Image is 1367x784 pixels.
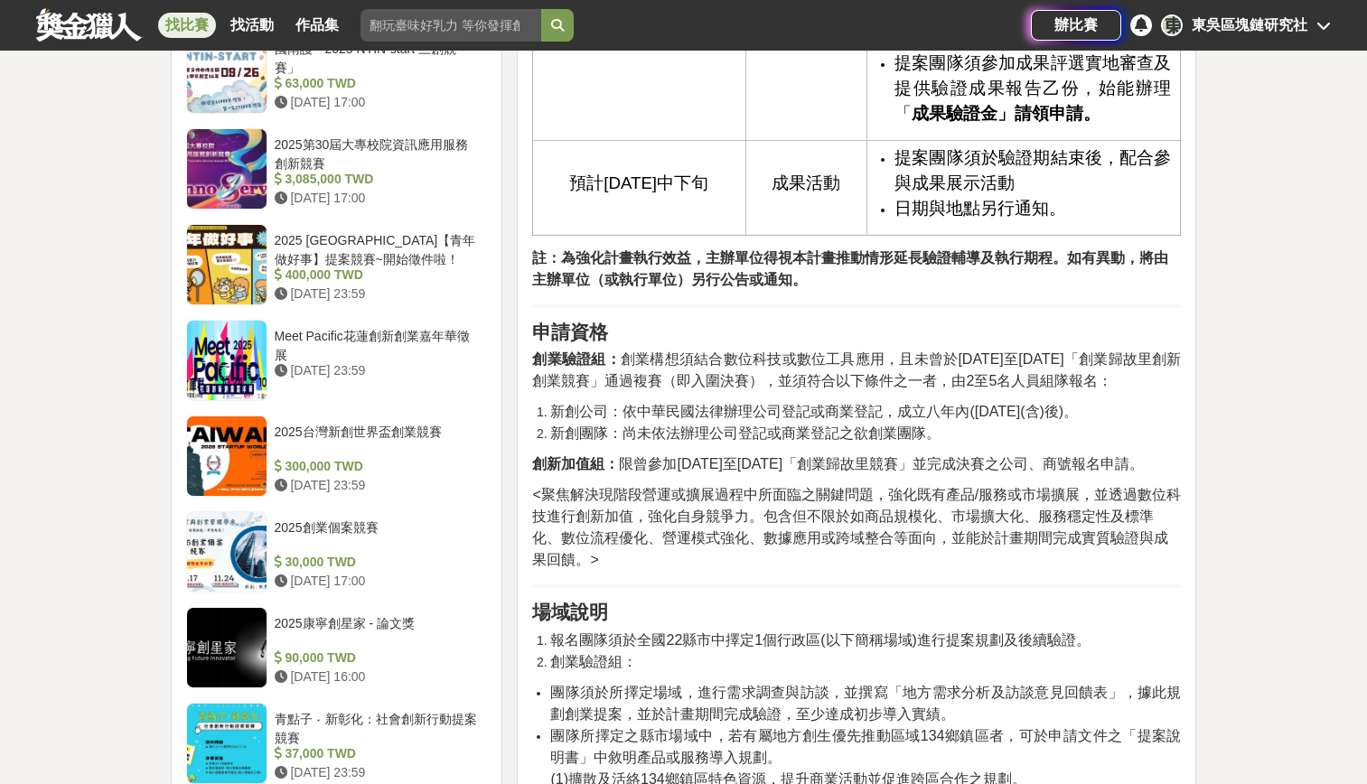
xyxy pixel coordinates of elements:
[186,415,488,497] a: 2025台灣新創世界盃創業競賽 300,000 TWD [DATE] 23:59
[275,135,481,170] div: 2025第30屆大專校院資訊應用服務創新競賽
[275,361,481,380] div: [DATE] 23:59
[275,457,481,476] div: 300,000 TWD
[275,170,481,189] div: 3,085,000 TWD
[532,351,620,367] strong: 創業驗證組：
[275,476,481,495] div: [DATE] 23:59
[275,572,481,591] div: [DATE] 17:00
[275,423,481,457] div: 2025台灣新創世界盃創業競賽
[275,93,481,112] div: [DATE] 17:00
[1192,14,1307,36] div: 東吳區塊鏈研究社
[912,104,1100,123] strong: 成果驗證金」請領申請。
[275,649,481,667] div: 90,000 TWD
[532,456,619,471] strong: 創新加值組：
[275,763,481,782] div: [DATE] 23:59
[275,285,481,303] div: [DATE] 23:59
[275,710,481,744] div: 青點子 ‧ 新彰化：社會創新行動提案競賽
[275,266,481,285] div: 400,000 TWD
[275,327,481,361] div: Meet Pacific花蓮創新創業嘉年華徵展
[532,250,1168,287] strong: 註：為強化計畫執行效益，主辦單位得視本計畫推動情形延長驗證輔導及執行期程。如有異動，將由主辦單位（或執行單位）另行公告或通知。
[532,322,608,343] strong: 申請資格
[550,632,1090,648] span: 報名團隊須於全國22縣市中擇定1個行政區(以下簡稱場域)進行提案規劃及後續驗證。
[894,53,1171,123] span: 提案團隊須參加成果評選實地審查及提供驗證成果報告乙份，始能辦理「
[186,33,488,114] a: 國南護「2025 NTIN-start 三創競賽」 63,000 TWD [DATE] 17:00
[275,667,481,686] div: [DATE] 16:00
[894,148,1171,192] span: 提案團隊須於驗證期結束後，配合參與成果展示活動
[550,404,1078,419] span: 新創公司：依中華民國法律辦理公司登記或商業登記，成立八年內([DATE](含)後)。
[186,128,488,210] a: 2025第30屆大專校院資訊應用服務創新競賽 3,085,000 TWD [DATE] 17:00
[1031,10,1121,41] a: 辦比賽
[275,231,481,266] div: 2025 [GEOGRAPHIC_DATA]【青年做好事】提案競賽~開始徵件啦！
[550,728,1181,765] span: 團隊所擇定之縣市場域中，若有屬地方創生優先推動區域134鄉鎮區者，可於申請文件之「提案說明書」中敘明產品或服務導入規劃。
[186,703,488,784] a: 青點子 ‧ 新彰化：社會創新行動提案競賽 37,000 TWD [DATE] 23:59
[275,614,481,649] div: 2025康寧創星家 - 論文獎
[275,518,481,553] div: 2025創業個案競賽
[569,173,708,192] span: 預計[DATE]中下旬
[275,40,481,74] div: 國南護「2025 NTIN-start 三創競賽」
[186,511,488,593] a: 2025創業個案競賽 30,000 TWD [DATE] 17:00
[186,320,488,401] a: Meet Pacific花蓮創新創業嘉年華徵展 [DATE] 23:59
[288,13,346,38] a: 作品集
[1161,14,1183,36] div: 東
[186,224,488,305] a: 2025 [GEOGRAPHIC_DATA]【青年做好事】提案競賽~開始徵件啦！ 400,000 TWD [DATE] 23:59
[550,685,1181,722] span: 團隊須於所擇定場域，進行需求調查與訪談，並撰寫「地方需求分析及訪談意見回饋表」，據此規劃創業提案，並於計畫期間完成驗證，至少達成初步導入實績。
[550,425,941,441] span: 新創團隊：尚未依法辦理公司登記或商業登記之欲創業團隊。
[532,487,1181,567] span: <聚焦解決現階段營運或擴展過程中所面臨之關鍵問題，強化既有產品/服務或市場擴展，並透過數位科技進行創新加值，強化自身競爭力。包含但不限於如商品規模化、市場擴大化、服務穩定性及標準化、數位流程優化...
[894,199,1066,218] span: 日期與地點另行通知。
[275,74,481,93] div: 63,000 TWD
[186,607,488,688] a: 2025康寧創星家 - 論文獎 90,000 TWD [DATE] 16:00
[275,553,481,572] div: 30,000 TWD
[360,9,541,42] input: 翻玩臺味好乳力 等你發揮創意！
[223,13,281,38] a: 找活動
[532,351,1181,388] span: 創業構想須結合數位科技或數位工具應用，且未曾於[DATE]至[DATE]「創業歸故里創新創業競賽」通過複賽（即入圍決賽），並須符合以下條件之一者，由2至5名人員組隊報名：
[532,456,1144,471] span: 限曾參加[DATE]至[DATE]「創業歸故里競賽」並完成決賽之公司、商號報名申請。
[772,173,840,192] span: 成果活動
[158,13,216,38] a: 找比賽
[275,189,481,208] div: [DATE] 17:00
[532,602,608,623] strong: 場域說明
[550,654,637,669] span: 創業驗證組：
[275,744,481,763] div: 37,000 TWD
